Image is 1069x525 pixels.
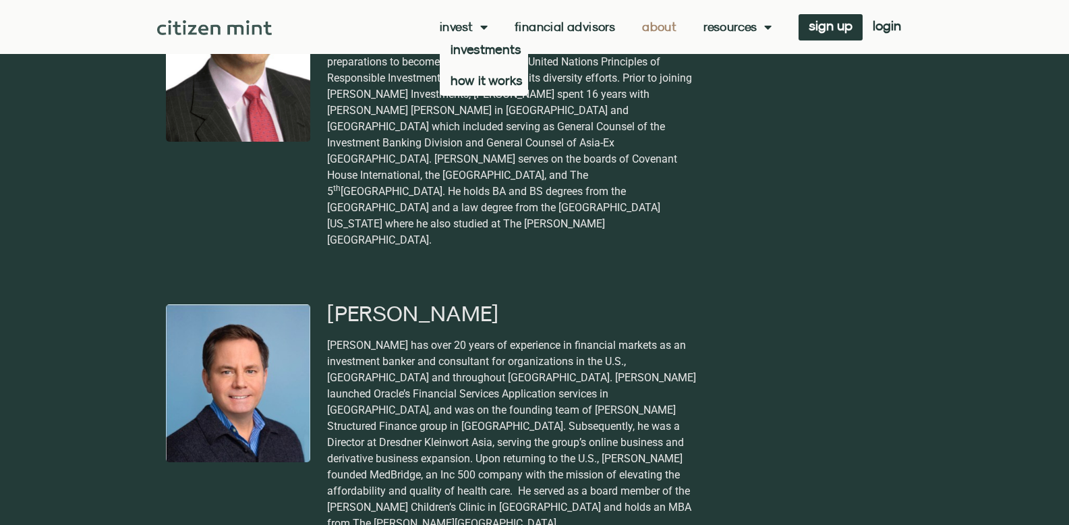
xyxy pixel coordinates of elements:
a: how it works [440,65,528,96]
a: investments [440,34,528,65]
sup: th [333,184,341,193]
span: login [873,21,901,30]
a: login [863,14,911,40]
span: sign up [809,21,853,30]
h2: [PERSON_NAME] [327,302,901,324]
img: Citizen Mint [157,20,272,35]
a: Resources [703,20,772,34]
ul: Invest [440,34,528,96]
a: Financial Advisors [515,20,615,34]
a: About [642,20,676,34]
a: sign up [799,14,863,40]
nav: Menu [440,20,772,34]
a: Invest [440,20,488,34]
